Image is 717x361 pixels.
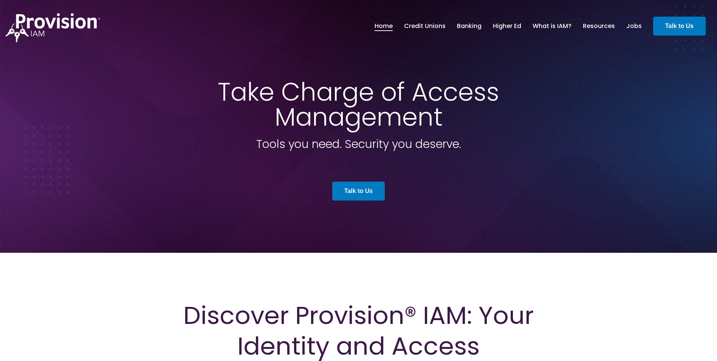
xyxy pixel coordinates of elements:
[457,20,482,33] a: Banking
[375,20,393,33] a: Home
[6,13,100,42] img: ProvisionIAM-Logo-White
[533,20,571,33] a: What is IAM?
[583,20,615,33] a: Resources
[665,23,694,29] strong: Talk to Us
[653,17,706,36] a: Talk to Us
[404,20,446,33] a: Credit Unions
[369,14,647,38] nav: menu
[626,20,642,33] a: Jobs
[493,20,521,33] a: Higher Ed
[344,188,373,194] strong: Talk to Us
[256,136,461,152] span: Tools you need. Security you deserve.
[332,182,385,201] a: Talk to Us
[218,75,499,134] span: Take Charge of Access Management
